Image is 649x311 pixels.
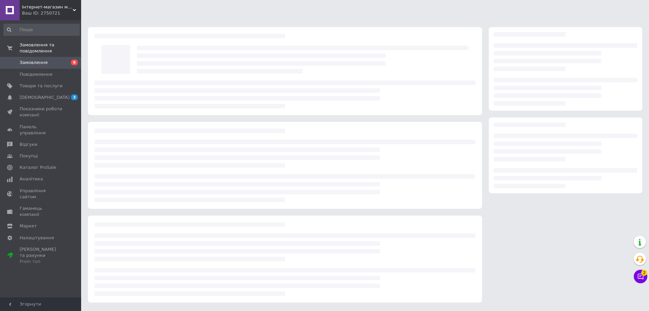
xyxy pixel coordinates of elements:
div: Prom топ [20,259,63,265]
span: [DEMOGRAPHIC_DATA] [20,94,70,101]
span: Гаманець компанії [20,205,63,218]
span: Маркет [20,223,37,229]
span: Управління сайтом [20,188,63,200]
span: 3 [71,94,78,100]
span: Повідомлення [20,71,52,77]
span: [PERSON_NAME] та рахунки [20,246,63,265]
span: Показники роботи компанії [20,106,63,118]
span: 2 [641,270,647,276]
div: Ваш ID: 2750721 [22,10,81,16]
span: Замовлення [20,60,48,66]
span: Покупці [20,153,38,159]
button: Чат з покупцем2 [634,270,647,283]
span: Відгуки [20,141,37,148]
span: Інтернет-магазин медичного одягу "Марія" [22,4,73,10]
span: Замовлення та повідомлення [20,42,81,54]
span: Аналітика [20,176,43,182]
span: Панель управління [20,124,63,136]
input: Пошук [3,24,80,36]
span: 6 [71,60,78,65]
span: Товари та послуги [20,83,63,89]
span: Каталог ProSale [20,164,56,171]
span: Налаштування [20,235,54,241]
